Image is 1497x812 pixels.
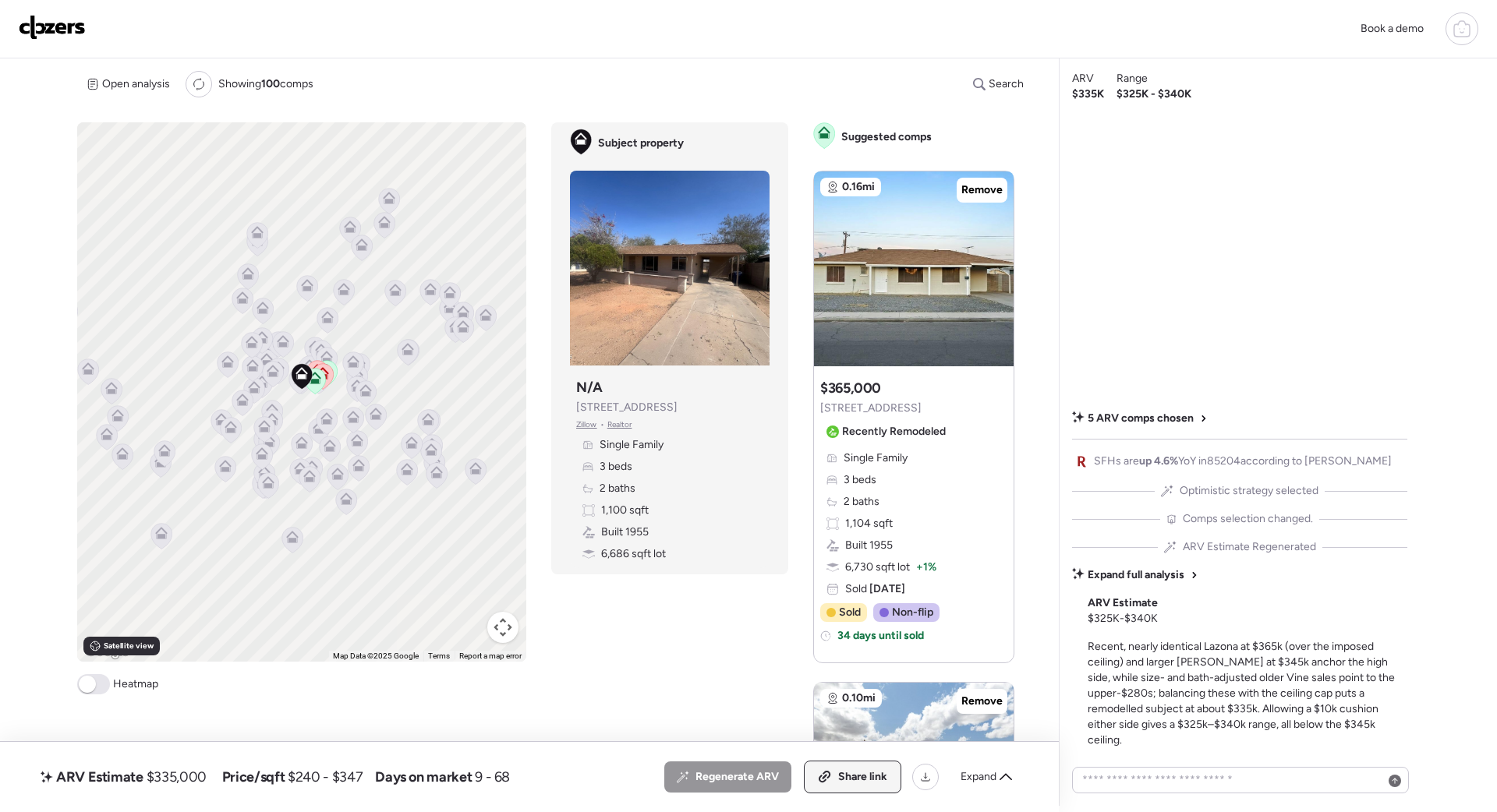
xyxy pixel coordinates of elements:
span: 6,686 sqft lot [601,546,666,562]
span: ARV Estimate [1088,595,1158,611]
span: 3 beds [844,472,876,488]
a: Terms (opens in new tab) [428,651,450,660]
span: 2 baths [844,494,879,510]
span: Sold [839,605,861,620]
span: SFHs are YoY in 85204 according to [PERSON_NAME] [1094,454,1392,469]
span: Expand full analysis [1088,567,1184,583]
span: Built 1955 [845,538,893,553]
span: $325K - $340K [1117,86,1191,102]
span: Subject property [598,136,684,151]
span: Map Data ©2025 Google [333,651,419,660]
span: ARV Estimate Regenerated [1183,539,1316,555]
span: $325K - $340K [1088,611,1158,627]
a: Report a map error [459,651,522,660]
span: Remove [961,182,1003,198]
span: Non-flip [892,605,933,620]
img: Google [81,641,133,662]
span: up 4.6% [1139,454,1178,468]
span: Single Family [600,437,664,453]
h3: $365,000 [820,379,881,397]
span: 9 - 68 [475,768,510,786]
span: 1,104 sqft [845,516,893,531]
span: + 1% [916,560,936,575]
span: Range [1117,71,1148,86]
span: Single Family [844,450,908,466]
span: Expand [961,769,996,785]
span: [STREET_ADDRESS] [820,401,922,416]
span: Suggested comps [841,129,932,145]
span: [DATE] [867,582,905,595]
span: • [600,418,604,431]
span: 2 baths [600,481,635,496]
span: Share link [838,769,887,785]
img: Logo [19,15,86,40]
h3: N/A [576,378,603,397]
span: Showing comps [218,76,313,92]
span: Price/sqft [222,768,285,786]
span: $335,000 [147,768,207,786]
span: 6,730 sqft lot [845,560,910,575]
span: Optimistic strategy selected [1180,483,1318,499]
span: Zillow [576,418,597,431]
span: 34 days until sold [837,628,924,644]
span: Regenerate ARV [695,769,779,785]
span: Search [989,76,1024,92]
a: Open this area in Google Maps (opens a new window) [81,641,133,662]
span: 1,100 sqft [601,503,649,518]
span: 3 beds [600,459,632,475]
span: Days on market [375,768,472,786]
span: Comps selection changed. [1183,511,1313,527]
span: 0.16mi [842,179,875,195]
span: Remove [961,694,1003,709]
span: ARV [1072,71,1094,86]
span: Recent, nearly identical Lazona at $365k (over the imposed ceiling) and larger [PERSON_NAME] at $... [1088,640,1395,747]
button: Map camera controls [487,612,518,643]
span: [STREET_ADDRESS] [576,400,678,415]
span: Recently Remodeled [842,424,946,440]
span: 0.10mi [842,690,876,706]
span: 5 ARV comps chosen [1088,411,1194,426]
span: Heatmap [113,676,158,692]
span: Satellite view [104,640,154,652]
span: 100 [261,77,280,90]
span: ARV Estimate [56,768,143,786]
span: Realtor [607,418,632,431]
span: Sold [845,581,905,597]
span: $240 - $347 [288,768,363,786]
span: Built 1955 [601,524,649,540]
span: Book a demo [1361,22,1424,35]
span: Open analysis [102,76,170,92]
span: $335K [1072,86,1104,102]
